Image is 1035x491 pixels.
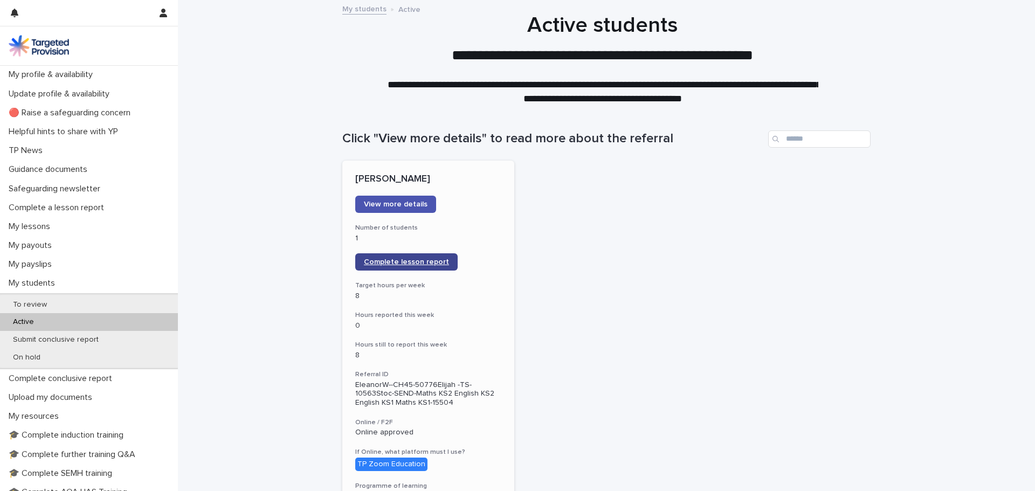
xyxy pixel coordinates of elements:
[355,482,501,490] h3: Programme of learning
[355,311,501,320] h3: Hours reported this week
[768,130,871,148] input: Search
[4,127,127,137] p: Helpful hints to share with YP
[355,341,501,349] h3: Hours still to report this week
[355,428,501,437] p: Online approved
[4,184,109,194] p: Safeguarding newsletter
[364,258,449,266] span: Complete lesson report
[9,35,69,57] img: M5nRWzHhSzIhMunXDL62
[4,335,107,344] p: Submit conclusive report
[4,468,121,479] p: 🎓 Complete SEMH training
[4,449,144,460] p: 🎓 Complete further training Q&A
[4,164,96,175] p: Guidance documents
[355,351,501,360] p: 8
[355,292,501,301] p: 8
[355,321,501,330] p: 0
[4,203,113,213] p: Complete a lesson report
[4,317,43,327] p: Active
[355,224,501,232] h3: Number of students
[355,174,501,185] p: [PERSON_NAME]
[4,70,101,80] p: My profile & availability
[355,418,501,427] h3: Online / F2F
[355,234,501,243] p: 1
[4,392,101,403] p: Upload my documents
[339,12,867,38] h1: Active students
[4,300,56,309] p: To review
[364,200,427,208] span: View more details
[398,3,420,15] p: Active
[342,2,387,15] a: My students
[355,253,458,271] a: Complete lesson report
[355,458,427,471] div: TP Zoom Education
[4,353,49,362] p: On hold
[4,259,60,269] p: My payslips
[4,146,51,156] p: TP News
[355,370,501,379] h3: Referral ID
[355,448,501,457] h3: If Online, what platform must I use?
[355,281,501,290] h3: Target hours per week
[4,411,67,421] p: My resources
[4,240,60,251] p: My payouts
[4,430,132,440] p: 🎓 Complete induction training
[342,131,764,147] h1: Click "View more details" to read more about the referral
[355,196,436,213] a: View more details
[4,278,64,288] p: My students
[4,222,59,232] p: My lessons
[4,89,118,99] p: Update profile & availability
[4,108,139,118] p: 🔴 Raise a safeguarding concern
[355,381,501,407] p: EleanorW--CH45-50776Elijah -TS-10563Stoc-SEND-Maths KS2 English KS2 English KS1 Maths KS1-15504
[4,374,121,384] p: Complete conclusive report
